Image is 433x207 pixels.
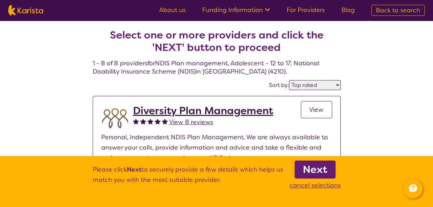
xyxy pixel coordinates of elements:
[341,6,355,14] a: Blog
[93,164,283,190] p: Please click to securely provide a few details which helps us match you with the most suitable pr...
[290,180,341,190] p: cancel selections
[295,161,336,178] a: Next
[159,6,186,14] a: About us
[133,105,273,117] a: Diversity Plan Management
[169,118,213,126] span: View 8 reviews
[287,6,325,14] a: For Providers
[101,105,129,132] img: duqvjtfkvnzb31ymex15.png
[140,118,146,124] img: fullstar
[147,118,153,124] img: fullstar
[303,163,327,176] b: Next
[301,101,332,118] a: View
[376,6,420,14] span: Back to search
[403,179,423,198] button: Channel Menu
[155,118,161,124] img: fullstar
[8,5,43,15] img: Karista logo
[93,12,341,76] h4: 1 - 8 of 8 providers for NDIS Plan management , Adolescent - 12 to 17 , National Disability Insur...
[309,106,323,114] span: View
[202,6,270,14] a: Funding Information
[127,165,142,174] b: Next
[269,81,289,89] label: Sort by:
[162,118,168,124] img: fullstar
[371,5,425,16] a: Back to search
[169,117,213,127] a: View 8 reviews
[101,29,332,54] h2: Select one or more providers and click the 'NEXT' button to proceed
[101,132,332,163] p: Personal, Independent NDIS Plan Management. We are always available to answer your calls, provide...
[133,118,139,124] img: fullstar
